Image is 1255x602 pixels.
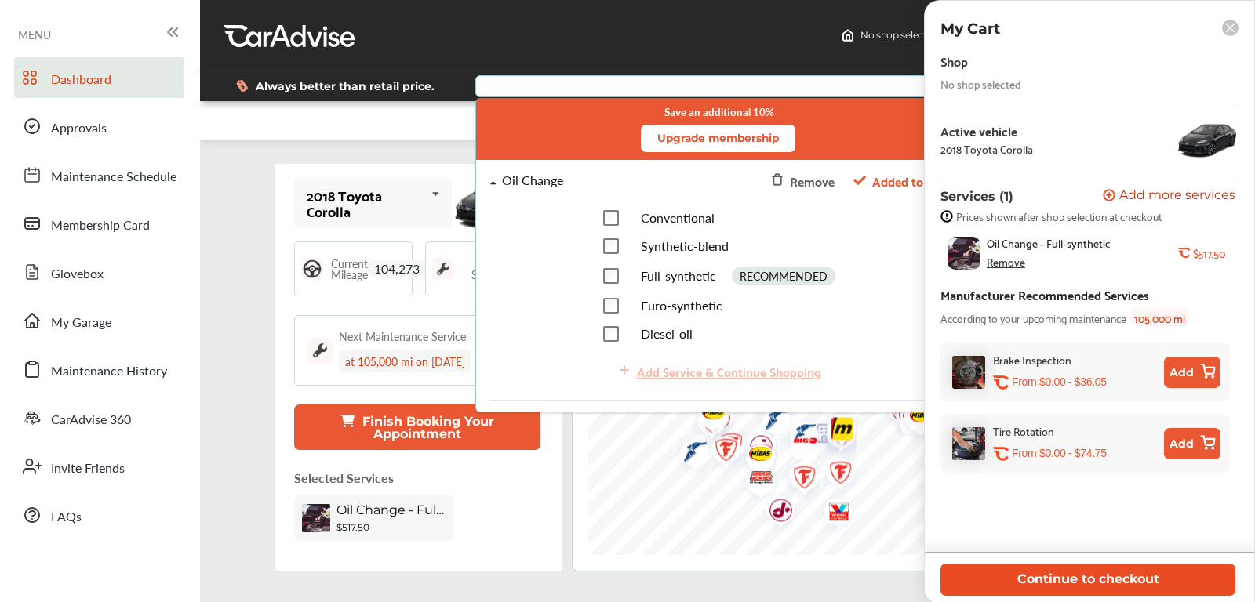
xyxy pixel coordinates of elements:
img: BigOTires_Logo_2024_BigO_RGB_BrightRed.png [888,402,929,434]
span: Prices shown after shop selection at checkout [956,210,1162,223]
div: Map marker [814,451,853,500]
div: Map marker [700,428,739,477]
div: Map marker [888,402,927,434]
p: Services (1) [940,189,1013,204]
img: steering_logo [301,258,323,280]
img: logo-jiffylube.png [884,393,926,442]
div: Map marker [686,400,725,449]
p: Selected Services [294,469,394,487]
img: Midas+Logo_RGB.png [734,436,776,477]
div: Map marker [691,386,730,437]
span: CarAdvise 360 [51,410,131,430]
img: logo-grease-monkey.png [735,460,777,499]
img: logo-valvoline.png [777,454,819,503]
img: maintenance_logo [307,338,333,363]
div: Map marker [777,454,817,503]
span: Maintenance Schedule [51,167,176,187]
span: Dashboard [51,70,111,90]
img: brake-inspection-thumb.jpg [952,356,985,389]
div: Tire Rotation [993,422,1054,440]
div: Map marker [779,427,818,459]
div: Remove [790,170,835,191]
span: Glovebox [51,264,104,285]
span: Diesel-oil [642,325,693,343]
span: MENU [18,28,51,41]
div: Map marker [734,436,773,477]
button: Upgrade membership [642,125,795,152]
img: dollor_label_vector.a70140d1.svg [236,79,248,92]
img: oil-change-thumb.jpg [302,504,330,532]
div: Map marker [755,488,794,538]
div: Remove [987,256,1025,268]
span: My Garage [51,313,111,333]
div: Map marker [735,425,774,474]
a: FAQs [14,495,184,535]
span: 105,000 mi [1129,309,1190,327]
img: mobile_12246_st0640_046.jpg [452,169,544,238]
div: Map marker [816,407,855,456]
img: logo-jiffylube.png [735,425,777,474]
a: My Garage [14,300,184,341]
div: Map marker [813,490,852,539]
img: logo-firestone.png [700,428,741,477]
a: Maintenance History [14,349,184,390]
div: Map marker [705,422,744,472]
span: 104,273 [368,260,426,277]
img: logo-jiffylube.png [693,396,734,445]
button: Finish Booking Your Appointment [294,404,540,450]
span: Oil Change - Full-synthetic [336,502,446,517]
div: Map marker [877,388,916,437]
span: No shop selected [860,29,938,42]
img: logo-jiffylube.png [688,395,729,444]
a: Approvals [14,106,184,147]
p: From $0.00 - $74.75 [1012,446,1107,461]
div: Map marker [669,431,708,477]
img: logo-firestone.png [705,422,747,472]
span: Added to cart [872,170,948,191]
span: Always better than retail price. [256,81,435,92]
b: $517.50 [336,521,369,533]
span: Approvals [51,118,107,139]
span: Conventional [642,209,715,227]
div: Next Maintenance Service [339,328,466,344]
div: Map marker [751,399,790,445]
img: logo-firestone.png [686,400,727,449]
small: Save an additional 10% [665,106,775,118]
img: tire-rotation-thumb.jpg [952,427,985,460]
button: Continue to checkout [940,564,1235,596]
img: logo-goodyear.png [751,399,792,445]
span: FAQs [51,507,82,528]
img: logo-goodyear.png [778,413,820,459]
p: My Cart [940,20,1000,38]
img: oil-change-thumb.jpg [948,237,980,270]
img: logo-valvoline.png [892,393,933,443]
span: Current Mileage [331,258,368,280]
img: 12246_st0640_046.jpg [1176,116,1239,163]
a: CarAdvise 360 [14,397,184,438]
span: Add more services [1119,189,1235,204]
div: Map marker [735,433,774,483]
img: logo-goodyear.png [669,431,711,477]
img: logo-take5.png [691,386,733,437]
img: logo-meineke.png [816,407,857,456]
span: Maintenance History [51,361,167,382]
div: Map marker [892,393,931,443]
a: Membership Card [14,203,184,244]
p: From $0.00 - $36.05 [1012,375,1107,390]
div: Manufacturer Recommended Services [940,284,1149,305]
div: 2018 Toyota Corolla [307,187,425,219]
div: Map marker [778,455,817,505]
div: Shop [940,50,968,71]
button: Add more services [1103,189,1235,204]
div: Oil Change [503,174,564,187]
button: Add [1164,357,1220,388]
div: RECOMMENDED [733,267,836,285]
img: logo-firestone.png [814,451,856,500]
img: logo-firestone.png [778,455,820,505]
span: Oil Change - Full-synthetic [987,237,1111,249]
img: maintenance_logo [432,258,454,280]
a: Invite Friends [14,446,184,487]
div: Map marker [687,394,726,435]
div: No shop selected [940,78,1021,90]
a: Dashboard [14,57,184,98]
